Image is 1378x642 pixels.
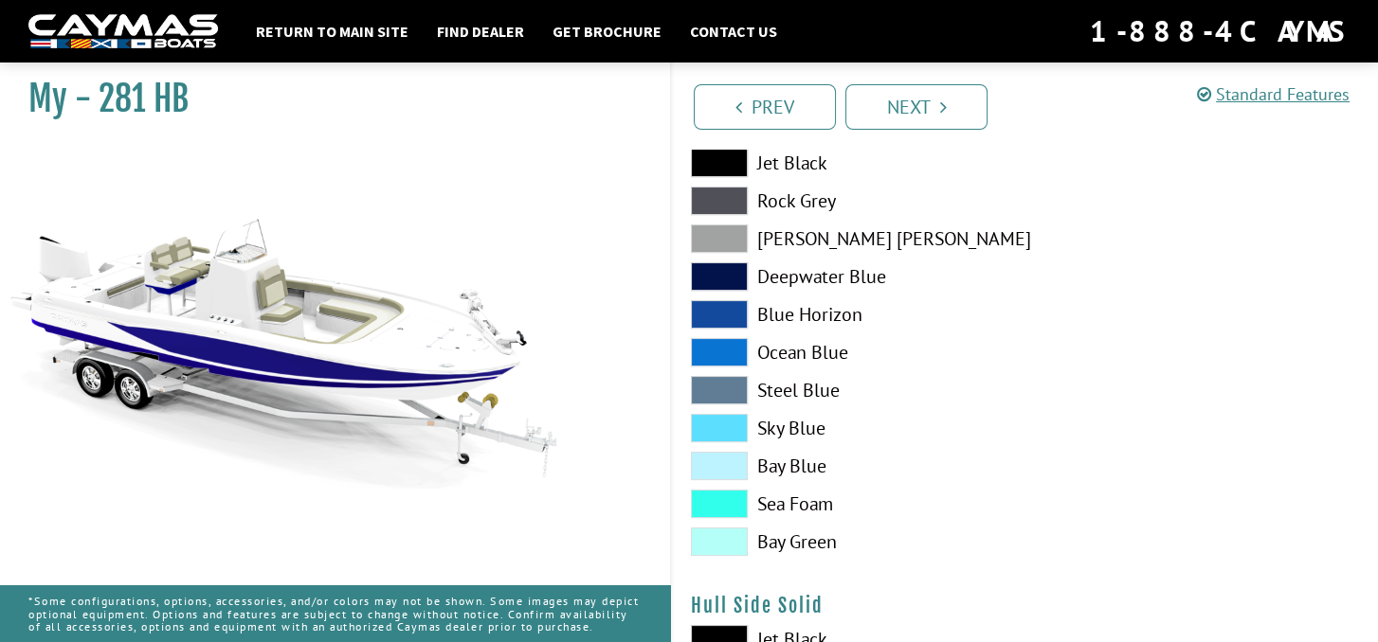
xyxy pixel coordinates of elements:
a: Contact Us [680,19,787,44]
a: Find Dealer [427,19,534,44]
label: Deepwater Blue [691,262,1006,291]
a: Get Brochure [543,19,671,44]
div: 1-888-4CAYMAS [1090,10,1350,52]
label: [PERSON_NAME] [PERSON_NAME] [691,224,1006,253]
img: white-logo-c9c8dbefe5ff5ceceb0f0178aa75bf4bb51f6bca0971e226c86eb53dfe498488.png [28,14,218,49]
label: Jet Black [691,149,1006,177]
a: Next [845,84,988,130]
a: Return to main site [246,19,418,44]
label: Bay Blue [691,452,1006,480]
a: Standard Features [1197,83,1350,105]
label: Sea Foam [691,490,1006,518]
h1: My - 281 HB [28,78,623,120]
p: *Some configurations, options, accessories, and/or colors may not be shown. Some images may depic... [28,585,642,642]
ul: Pagination [689,81,1378,130]
label: Ocean Blue [691,338,1006,366]
label: Steel Blue [691,376,1006,404]
label: Sky Blue [691,414,1006,442]
label: Bay Green [691,527,1006,556]
label: Blue Horizon [691,300,1006,329]
label: Rock Grey [691,187,1006,215]
a: Prev [694,84,836,130]
h4: Hull Side Solid [691,594,1359,617]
